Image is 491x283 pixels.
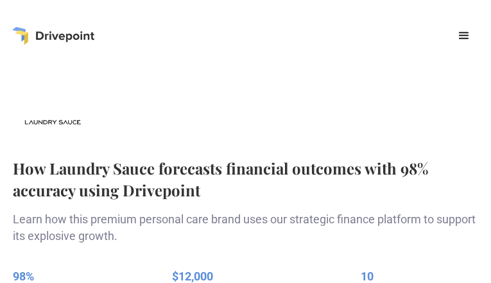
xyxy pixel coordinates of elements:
[13,211,478,243] p: Learn how this premium personal care brand uses our strategic finance platform to support its exp...
[12,27,94,45] a: home
[449,21,479,51] div: menu
[13,158,478,201] h1: How Laundry Sauce forecasts financial outcomes with 98% accuracy using Drivepoint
